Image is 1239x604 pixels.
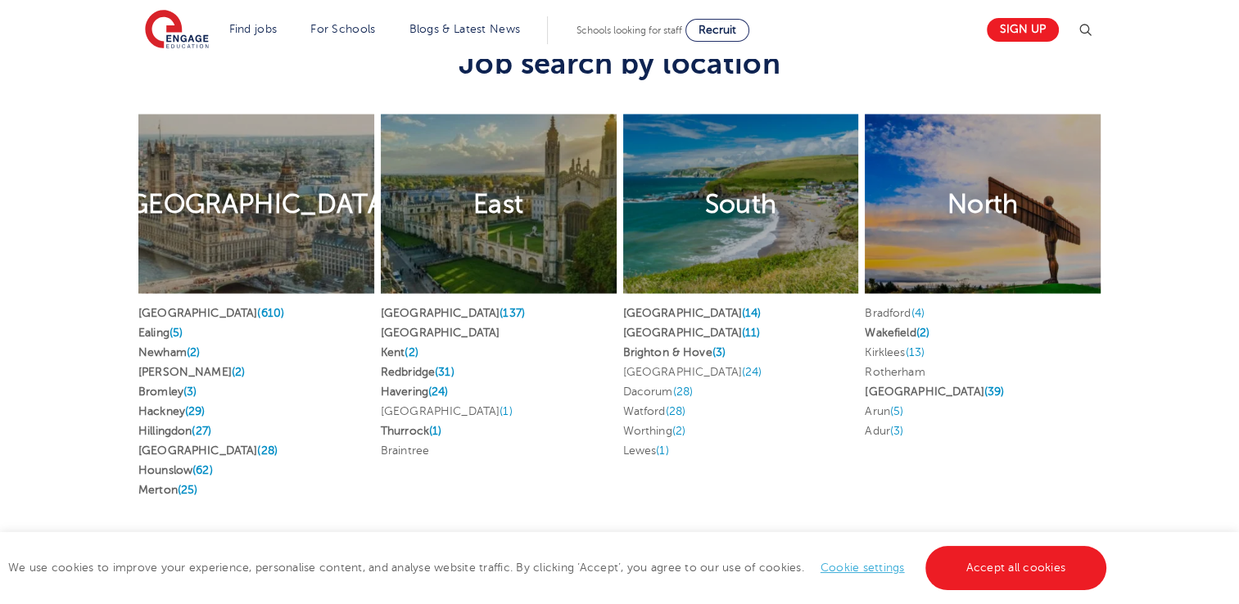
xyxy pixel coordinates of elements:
[865,385,1004,398] a: [GEOGRAPHIC_DATA](39)
[865,327,929,339] a: Wakefield(2)
[623,363,859,382] li: [GEOGRAPHIC_DATA]
[170,327,183,339] span: (5)
[257,307,284,319] span: (610)
[890,425,903,437] span: (3)
[865,363,1101,382] li: Rotherham
[865,421,1101,441] li: Adur
[925,546,1107,590] a: Accept all cookies
[500,307,525,319] span: (137)
[192,464,213,476] span: (62)
[435,366,454,378] span: (31)
[911,307,924,319] span: (4)
[473,187,523,222] h2: East
[623,441,859,461] li: Lewes
[742,366,762,378] span: (24)
[121,187,391,222] h2: [GEOGRAPHIC_DATA]
[145,10,209,51] img: Engage Education
[138,385,197,398] a: Bromley(3)
[656,444,668,457] span: (1)
[500,405,512,417] span: (1)
[742,327,761,339] span: (11)
[138,444,278,457] a: [GEOGRAPHIC_DATA](28)
[623,307,762,319] a: [GEOGRAPHIC_DATA](14)
[428,385,449,398] span: (24)
[381,307,525,319] a: [GEOGRAPHIC_DATA](137)
[138,484,197,496] a: Merton(25)
[865,343,1101,363] li: Kirklees
[666,405,686,417] span: (28)
[947,187,1019,222] h2: North
[705,187,777,222] h2: South
[8,561,1110,574] span: We use cookies to improve your experience, personalise content, and analyse website traffic. By c...
[890,405,903,417] span: (5)
[987,18,1059,42] a: Sign up
[577,25,682,36] span: Schools looking for staff
[229,23,278,35] a: Find jobs
[405,346,418,358] span: (2)
[429,425,441,437] span: (1)
[138,464,213,476] a: Hounslow(62)
[821,561,905,574] a: Cookie settings
[381,346,418,358] a: Kent(2)
[712,346,726,358] span: (3)
[685,19,749,42] a: Recruit
[138,307,284,319] a: [GEOGRAPHIC_DATA](610)
[381,425,442,437] a: Thurrock(1)
[381,366,454,378] a: Redbridge(31)
[185,405,206,417] span: (29)
[673,385,694,398] span: (28)
[381,385,449,398] a: Havering(24)
[699,24,736,36] span: Recruit
[138,425,211,437] a: Hillingdon(27)
[623,421,859,441] li: Worthing
[178,484,198,496] span: (25)
[409,23,521,35] a: Blogs & Latest News
[192,425,211,437] span: (27)
[742,307,762,319] span: (14)
[183,385,197,398] span: (3)
[138,346,200,358] a: Newham(2)
[232,366,245,378] span: (2)
[905,346,925,358] span: (13)
[381,402,617,421] li: [GEOGRAPHIC_DATA]
[623,382,859,402] li: Dacorum
[916,327,929,339] span: (2)
[623,402,859,421] li: Watford
[672,425,685,437] span: (2)
[623,327,761,339] a: [GEOGRAPHIC_DATA](11)
[138,405,206,417] a: Hackney(29)
[865,402,1101,421] li: Arun
[138,366,245,378] a: [PERSON_NAME](2)
[865,304,1101,323] li: Bradford
[381,327,500,339] a: [GEOGRAPHIC_DATA]
[138,327,183,339] a: Ealing(5)
[310,23,375,35] a: For Schools
[984,385,1005,398] span: (39)
[257,444,278,457] span: (28)
[623,346,726,358] a: Brighton & Hove(3)
[187,346,200,358] span: (2)
[381,441,617,461] li: Braintree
